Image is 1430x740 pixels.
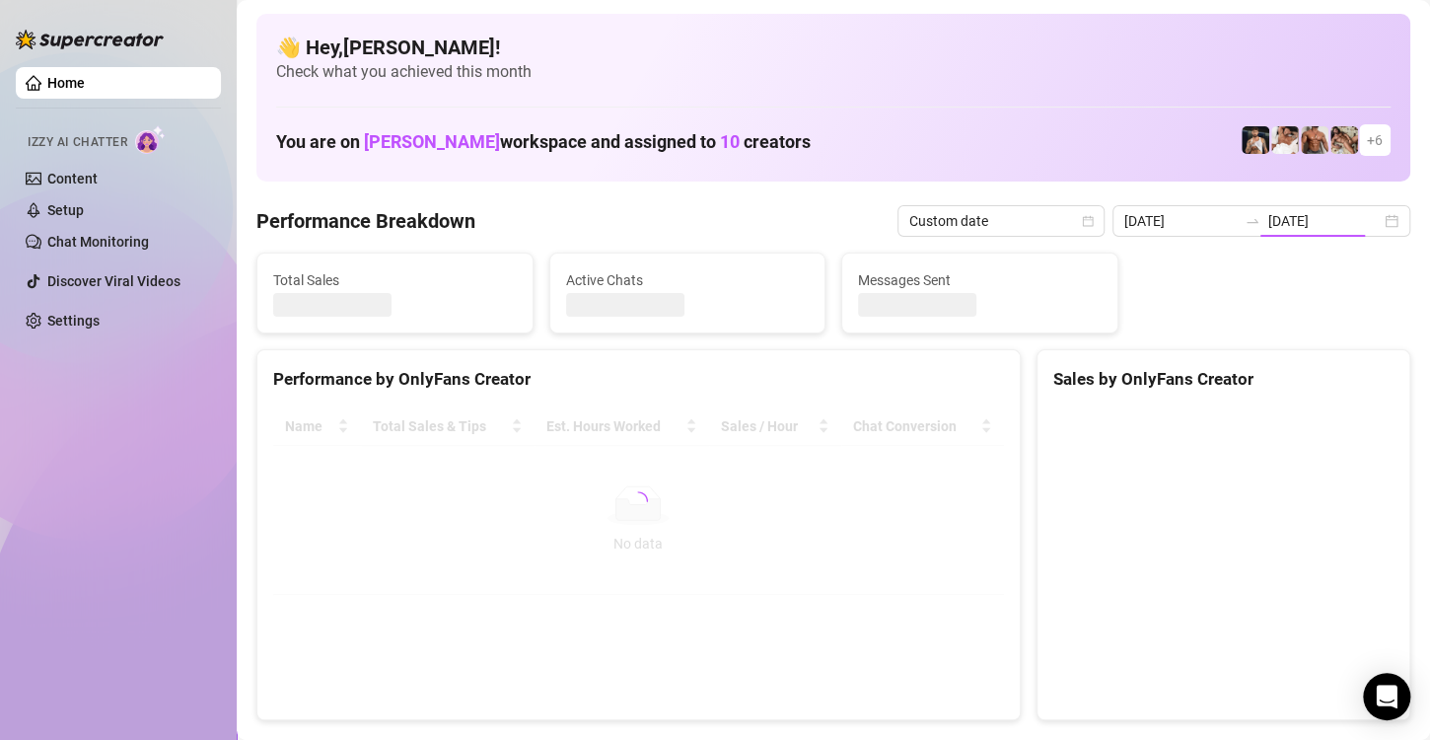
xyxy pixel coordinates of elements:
[276,34,1391,61] h4: 👋 Hey, [PERSON_NAME] !
[566,269,810,291] span: Active Chats
[364,131,500,152] span: [PERSON_NAME]
[1053,366,1394,393] div: Sales by OnlyFans Creator
[1330,126,1358,154] img: Uncle
[1082,215,1094,227] span: calendar
[273,366,1004,393] div: Performance by OnlyFans Creator
[276,131,811,153] h1: You are on workspace and assigned to creators
[1242,126,1269,154] img: Chris
[1268,210,1381,232] input: End date
[627,490,649,512] span: loading
[135,125,166,154] img: AI Chatter
[1124,210,1237,232] input: Start date
[858,269,1102,291] span: Messages Sent
[909,206,1093,236] span: Custom date
[47,313,100,329] a: Settings
[28,133,127,152] span: Izzy AI Chatter
[47,75,85,91] a: Home
[16,30,164,49] img: logo-BBDzfeDw.svg
[1245,213,1260,229] span: swap-right
[47,273,180,289] a: Discover Viral Videos
[1301,126,1328,154] img: David
[47,234,149,250] a: Chat Monitoring
[47,171,98,186] a: Content
[1245,213,1260,229] span: to
[256,207,475,235] h4: Performance Breakdown
[720,131,740,152] span: 10
[273,269,517,291] span: Total Sales
[1271,126,1299,154] img: Jake
[47,202,84,218] a: Setup
[276,61,1391,83] span: Check what you achieved this month
[1363,673,1410,720] div: Open Intercom Messenger
[1367,129,1383,151] span: + 6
